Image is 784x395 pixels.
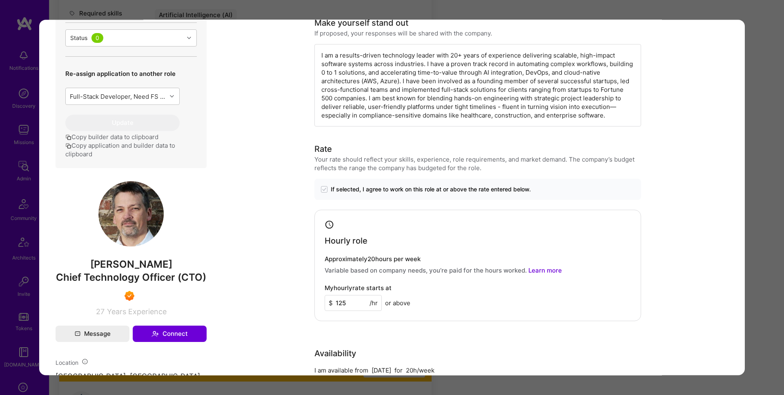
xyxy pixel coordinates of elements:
div: If proposed, your responses will be shared with the company. [314,29,492,38]
button: Message [56,326,129,342]
i: icon Copy [65,143,71,149]
div: I am available from [314,366,368,375]
div: Your rate should reflect your skills, experience, role requirements, and market demand. The compa... [314,155,641,173]
i: icon Mail [75,331,80,337]
div: I am a results-driven technology leader with 20+ years of experience delivering scalable, high-im... [314,44,641,127]
i: icon Chevron [187,36,191,40]
h4: My hourly rate starts at [325,284,392,292]
div: Location [56,358,207,367]
h4: Hourly role [325,236,367,246]
div: 0 [91,33,103,43]
a: Learn more [528,266,562,274]
img: User Avatar [98,181,164,246]
p: [GEOGRAPHIC_DATA], [GEOGRAPHIC_DATA], [GEOGRAPHIC_DATA] [56,372,207,391]
div: Status [70,34,87,42]
button: Copy application and builder data to clipboard [65,141,197,158]
div: h/week [413,366,434,375]
div: Rate [314,143,332,155]
a: User Avatar [98,240,164,248]
img: Exceptional A.Teamer [125,291,134,301]
span: If selected, I agree to work on this role at or above the rate entered below. [331,186,531,194]
i: icon Copy [65,135,71,141]
button: Update [65,115,180,131]
h4: Approximately 20 hours per week [325,255,631,263]
div: for [394,366,403,375]
input: XXX [325,295,382,311]
span: /hr [370,299,378,307]
div: [DATE] [372,366,391,375]
span: Chief Technology Officer (CTO) [56,271,206,283]
div: Availability [314,347,356,359]
p: Variable based on company needs, you’re paid for the hours worked. [325,266,631,275]
i: icon Chevron [170,94,174,98]
i: icon Connect [151,330,159,337]
span: or above [385,299,410,307]
span: [PERSON_NAME] [56,258,207,271]
p: Re-assign application to another role [65,69,180,78]
div: Full-Stack Developer, Need FS with 0-1 project experience, working remotely with founders & [DOMA... [70,92,167,101]
span: $ [329,299,333,307]
button: Connect [133,326,207,342]
div: Make yourself stand out [314,17,408,29]
i: icon Clock [325,220,334,230]
span: Years Experience [107,307,167,316]
div: 20 [406,366,413,375]
button: Copy builder data to clipboard [65,133,158,141]
div: modal [39,20,745,375]
span: 27 [96,307,105,316]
